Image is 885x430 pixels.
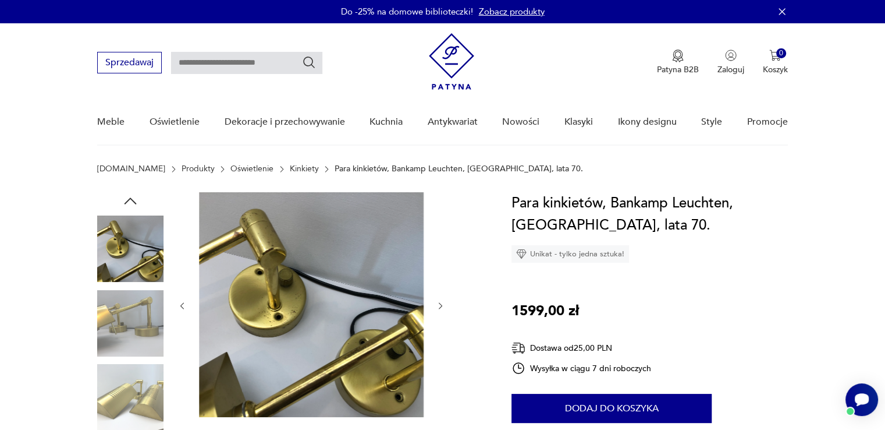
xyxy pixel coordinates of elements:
[230,164,273,174] a: Oświetlenie
[511,361,651,375] div: Wysyłka w ciągu 7 dni roboczych
[776,48,786,58] div: 0
[97,59,162,68] a: Sprzedawaj
[97,290,164,357] img: Zdjęcie produktu Para kinkietów, Bankamp Leuchten, Niemcy, lata 70.
[199,192,424,417] img: Zdjęcie produktu Para kinkietów, Bankamp Leuchten, Niemcy, lata 70.
[516,249,527,259] img: Ikona diamentu
[335,164,583,174] p: Para kinkietów, Bankamp Leuchten, [GEOGRAPHIC_DATA], lata 70.
[763,50,788,75] button: 0Koszyk
[511,394,712,423] button: Dodaj do koszyka
[657,50,699,75] button: Patyna B2B
[479,6,545,17] a: Zobacz produkty
[150,100,200,144] a: Oświetlenie
[845,383,878,416] iframe: Smartsupp widget button
[511,300,579,322] p: 1599,00 zł
[564,100,593,144] a: Klasyki
[672,50,684,62] img: Ikona medalu
[657,50,699,75] a: Ikona medaluPatyna B2B
[701,100,722,144] a: Style
[511,341,651,355] div: Dostawa od 25,00 PLN
[97,100,125,144] a: Meble
[657,64,699,75] p: Patyna B2B
[717,64,744,75] p: Zaloguj
[290,164,319,174] a: Kinkiety
[617,100,676,144] a: Ikony designu
[502,100,539,144] a: Nowości
[97,52,162,73] button: Sprzedawaj
[717,50,744,75] button: Zaloguj
[428,100,478,144] a: Antykwariat
[763,64,788,75] p: Koszyk
[97,164,165,174] a: [DOMAIN_NAME]
[747,100,788,144] a: Promocje
[224,100,344,144] a: Dekoracje i przechowywanie
[511,192,788,237] h1: Para kinkietów, Bankamp Leuchten, [GEOGRAPHIC_DATA], lata 70.
[182,164,215,174] a: Produkty
[97,216,164,282] img: Zdjęcie produktu Para kinkietów, Bankamp Leuchten, Niemcy, lata 70.
[429,33,474,90] img: Patyna - sklep z meblami i dekoracjami vintage
[302,55,316,69] button: Szukaj
[511,341,525,355] img: Ikona dostawy
[369,100,403,144] a: Kuchnia
[725,50,737,61] img: Ikonka użytkownika
[769,50,781,61] img: Ikona koszyka
[511,245,629,263] div: Unikat - tylko jedna sztuka!
[341,6,473,17] p: Do -25% na domowe biblioteczki!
